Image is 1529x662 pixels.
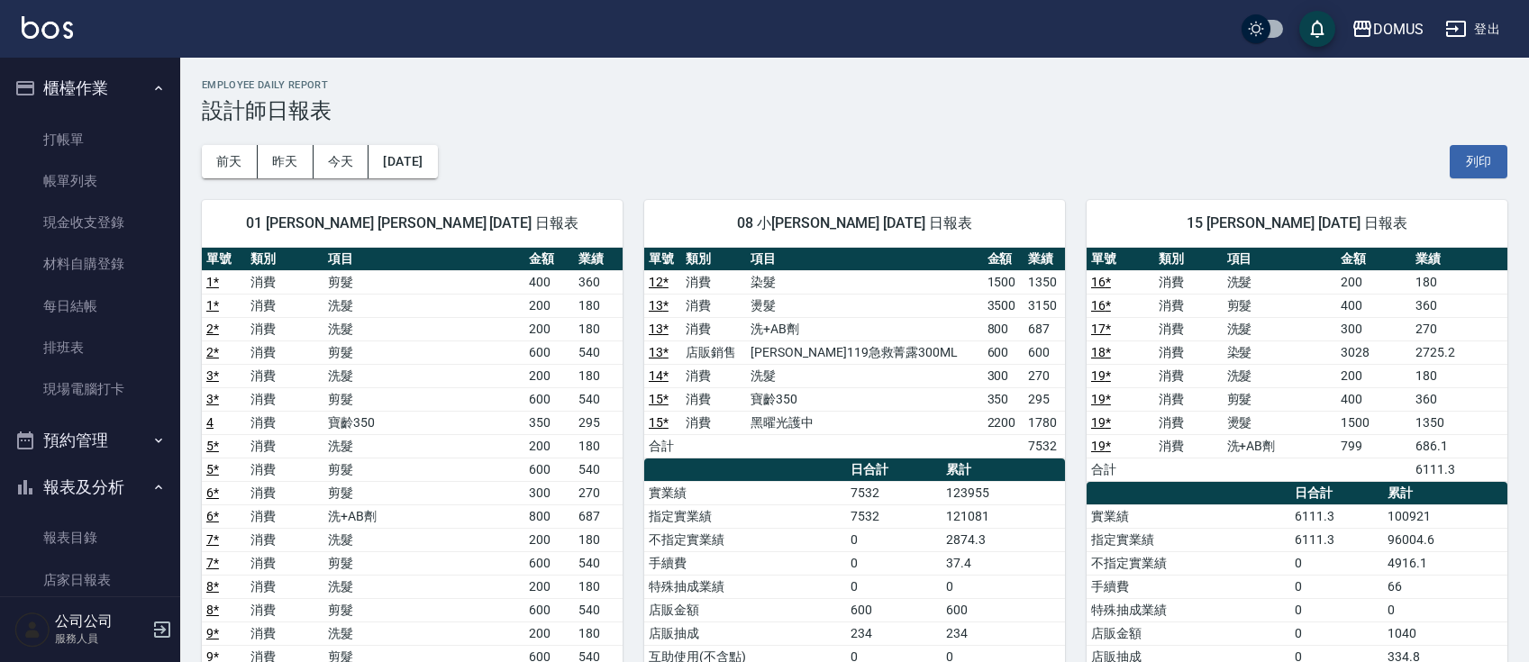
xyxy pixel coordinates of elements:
[846,575,942,598] td: 0
[942,621,1065,645] td: 234
[1087,248,1507,482] table: a dense table
[246,575,323,598] td: 消費
[524,248,573,271] th: 金額
[202,145,258,178] button: 前天
[1223,294,1337,317] td: 剪髮
[1223,364,1337,387] td: 洗髮
[246,364,323,387] td: 消費
[574,364,623,387] td: 180
[246,387,323,411] td: 消費
[1383,528,1507,551] td: 96004.6
[1223,270,1337,294] td: 洗髮
[246,317,323,340] td: 消費
[746,248,982,271] th: 項目
[983,411,1024,434] td: 2200
[1411,294,1507,317] td: 360
[983,294,1024,317] td: 3500
[1154,411,1222,434] td: 消費
[1290,621,1383,645] td: 0
[846,551,942,575] td: 0
[1383,598,1507,621] td: 0
[7,286,173,327] a: 每日結帳
[323,575,525,598] td: 洗髮
[942,575,1065,598] td: 0
[1336,317,1411,340] td: 300
[22,16,73,39] img: Logo
[1336,387,1411,411] td: 400
[323,317,525,340] td: 洗髮
[1024,340,1065,364] td: 600
[983,248,1024,271] th: 金額
[846,458,942,482] th: 日合計
[1336,340,1411,364] td: 3028
[323,481,525,504] td: 剪髮
[1336,248,1411,271] th: 金額
[524,598,573,621] td: 600
[1383,504,1507,528] td: 100921
[1383,482,1507,505] th: 累計
[746,317,982,340] td: 洗+AB劑
[942,598,1065,621] td: 600
[574,317,623,340] td: 180
[574,551,623,575] td: 540
[524,504,573,528] td: 800
[246,551,323,575] td: 消費
[524,481,573,504] td: 300
[983,317,1024,340] td: 800
[323,411,525,434] td: 寶齡350
[223,214,601,232] span: 01 [PERSON_NAME] [PERSON_NAME] [DATE] 日報表
[1108,214,1486,232] span: 15 [PERSON_NAME] [DATE] 日報表
[1024,434,1065,458] td: 7532
[1411,434,1507,458] td: 686.1
[1411,248,1507,271] th: 業績
[1024,270,1065,294] td: 1350
[323,598,525,621] td: 剪髮
[246,621,323,645] td: 消費
[323,387,525,411] td: 剪髮
[666,214,1043,232] span: 08 小[PERSON_NAME] [DATE] 日報表
[983,387,1024,411] td: 350
[1024,248,1065,271] th: 業績
[644,551,846,575] td: 手續費
[55,612,147,630] h5: 公司公司
[206,415,214,430] a: 4
[1154,317,1222,340] td: 消費
[1411,364,1507,387] td: 180
[1383,621,1507,645] td: 1040
[846,481,942,504] td: 7532
[1411,270,1507,294] td: 180
[1290,482,1383,505] th: 日合計
[1154,387,1222,411] td: 消費
[1024,411,1065,434] td: 1780
[1087,504,1290,528] td: 實業績
[246,411,323,434] td: 消費
[1154,434,1222,458] td: 消費
[1383,575,1507,598] td: 66
[1087,528,1290,551] td: 指定實業績
[1087,458,1154,481] td: 合計
[574,340,623,364] td: 540
[524,621,573,645] td: 200
[369,145,437,178] button: [DATE]
[7,119,173,160] a: 打帳單
[1411,340,1507,364] td: 2725.2
[574,294,623,317] td: 180
[681,387,746,411] td: 消費
[846,598,942,621] td: 600
[524,270,573,294] td: 400
[1154,364,1222,387] td: 消費
[681,411,746,434] td: 消費
[846,504,942,528] td: 7532
[574,434,623,458] td: 180
[1290,504,1383,528] td: 6111.3
[7,559,173,601] a: 店家日報表
[644,575,846,598] td: 特殊抽成業績
[644,434,681,458] td: 合計
[746,364,982,387] td: 洗髮
[524,528,573,551] td: 200
[202,248,246,271] th: 單號
[7,417,173,464] button: 預約管理
[524,364,573,387] td: 200
[1336,270,1411,294] td: 200
[1223,317,1337,340] td: 洗髮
